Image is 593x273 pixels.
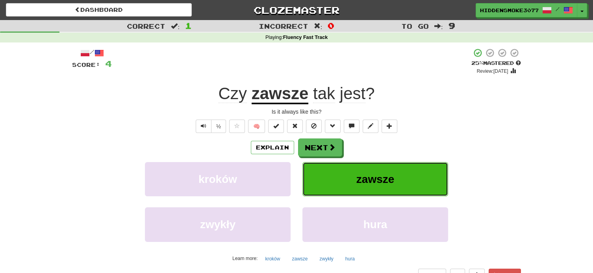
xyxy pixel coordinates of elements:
[313,84,335,103] span: tak
[127,22,165,30] span: Correct
[471,60,521,67] div: Mastered
[302,207,448,242] button: hura
[341,253,359,265] button: hura
[248,120,265,133] button: 🧠
[382,120,397,133] button: Add to collection (alt+a)
[302,162,448,196] button: zawsze
[211,120,226,133] button: ½
[401,22,429,30] span: To go
[306,120,322,133] button: Ignore sentence (alt+i)
[200,218,235,231] span: zwykły
[251,141,294,154] button: Explain
[340,84,365,103] span: jest
[72,108,521,116] div: Is it always like this?
[356,173,395,185] span: zawsze
[261,253,284,265] button: kroków
[171,23,180,30] span: :
[363,218,387,231] span: hura
[325,120,341,133] button: Grammar (alt+g)
[476,3,577,17] a: HiddenSmoke3077 /
[268,120,284,133] button: Set this sentence to 100% Mastered (alt+m)
[72,61,100,68] span: Score:
[363,120,378,133] button: Edit sentence (alt+d)
[252,84,309,104] u: zawsze
[145,207,291,242] button: zwykły
[72,48,112,58] div: /
[448,21,455,30] span: 9
[194,120,226,133] div: Text-to-speech controls
[477,68,508,74] small: Review: [DATE]
[283,35,328,40] strong: Fluency Fast Track
[105,59,112,68] span: 4
[185,21,192,30] span: 1
[219,84,247,103] span: Czy
[314,23,322,30] span: :
[198,173,237,185] span: kroków
[315,253,337,265] button: zwykły
[287,120,303,133] button: Reset to 0% Mastered (alt+r)
[6,3,192,17] a: Dashboard
[556,6,560,12] span: /
[145,162,291,196] button: kroków
[204,3,389,17] a: Clozemaster
[344,120,360,133] button: Discuss sentence (alt+u)
[287,253,312,265] button: zawsze
[434,23,443,30] span: :
[259,22,308,30] span: Incorrect
[196,120,211,133] button: Play sentence audio (ctl+space)
[480,7,538,14] span: HiddenSmoke3077
[471,60,483,66] span: 25 %
[308,84,374,103] span: ?
[328,21,334,30] span: 0
[232,256,258,261] small: Learn more:
[298,138,342,157] button: Next
[229,120,245,133] button: Favorite sentence (alt+f)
